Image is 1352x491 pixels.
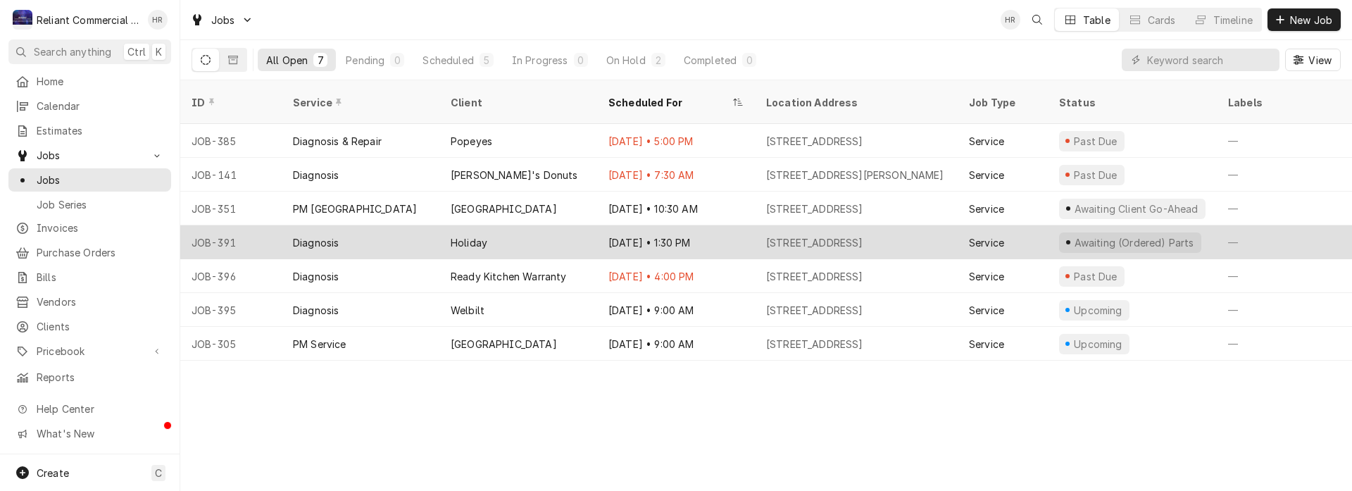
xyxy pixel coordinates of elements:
[1147,49,1272,71] input: Keyword search
[13,10,32,30] div: R
[155,466,162,480] span: C
[597,124,755,158] div: [DATE] • 5:00 PM
[1306,53,1334,68] span: View
[13,10,32,30] div: Reliant Commercial Appliance Repair LLC's Avatar
[316,53,325,68] div: 7
[969,201,1004,216] div: Service
[180,124,282,158] div: JOB-385
[606,53,646,68] div: On Hold
[8,266,171,289] a: Bills
[597,327,755,361] div: [DATE] • 9:00 AM
[8,397,171,421] a: Go to Help Center
[597,293,755,327] div: [DATE] • 9:00 AM
[293,95,425,110] div: Service
[37,173,164,187] span: Jobs
[8,216,171,240] a: Invoices
[608,95,730,110] div: Scheduled For
[8,94,171,118] a: Calendar
[1059,95,1203,110] div: Status
[597,225,755,259] div: [DATE] • 1:30 PM
[8,290,171,313] a: Vendors
[969,134,1004,149] div: Service
[597,259,755,293] div: [DATE] • 4:00 PM
[180,158,282,192] div: JOB-141
[156,44,162,59] span: K
[37,123,164,138] span: Estimates
[1026,8,1049,31] button: Open search
[293,337,346,352] div: PM Service
[1072,303,1125,318] div: Upcoming
[184,8,259,32] a: Go to Jobs
[34,44,111,59] span: Search anything
[346,53,384,68] div: Pending
[293,303,339,318] div: Diagnosis
[37,370,164,385] span: Reports
[266,53,308,68] div: All Open
[37,319,164,334] span: Clients
[577,53,585,68] div: 0
[8,315,171,338] a: Clients
[37,270,164,285] span: Bills
[745,53,753,68] div: 0
[8,366,171,389] a: Reports
[766,303,863,318] div: [STREET_ADDRESS]
[8,119,171,142] a: Estimates
[684,53,737,68] div: Completed
[211,13,235,27] span: Jobs
[180,192,282,225] div: JOB-351
[127,44,146,59] span: Ctrl
[969,168,1004,182] div: Service
[969,337,1004,352] div: Service
[8,39,171,64] button: Search anythingCtrlK
[1148,13,1176,27] div: Cards
[37,426,163,441] span: What's New
[148,10,168,30] div: Heath Reed's Avatar
[1072,134,1120,149] div: Past Due
[1072,269,1120,284] div: Past Due
[37,467,69,479] span: Create
[597,192,755,225] div: [DATE] • 10:30 AM
[1285,49,1341,71] button: View
[1267,8,1341,31] button: New Job
[1083,13,1110,27] div: Table
[180,259,282,293] div: JOB-396
[37,148,143,163] span: Jobs
[766,134,863,149] div: [STREET_ADDRESS]
[597,158,755,192] div: [DATE] • 7:30 AM
[8,193,171,216] a: Job Series
[451,134,492,149] div: Popeyes
[8,70,171,93] a: Home
[148,10,168,30] div: HR
[8,340,171,363] a: Go to Pricebook
[766,95,944,110] div: Location Address
[37,294,164,309] span: Vendors
[180,293,282,327] div: JOB-395
[451,303,484,318] div: Welbilt
[451,269,567,284] div: Ready Kitchen Warranty
[180,327,282,361] div: JOB-305
[766,337,863,352] div: [STREET_ADDRESS]
[37,74,164,89] span: Home
[37,245,164,260] span: Purchase Orders
[969,235,1004,250] div: Service
[293,168,339,182] div: Diagnosis
[766,201,863,216] div: [STREET_ADDRESS]
[37,402,163,416] span: Help Center
[969,269,1004,284] div: Service
[37,99,164,113] span: Calendar
[192,95,268,110] div: ID
[393,53,401,68] div: 0
[766,269,863,284] div: [STREET_ADDRESS]
[37,13,140,27] div: Reliant Commercial Appliance Repair LLC
[8,241,171,264] a: Purchase Orders
[423,53,473,68] div: Scheduled
[1072,337,1125,352] div: Upcoming
[8,144,171,167] a: Go to Jobs
[654,53,663,68] div: 2
[8,422,171,445] a: Go to What's New
[766,235,863,250] div: [STREET_ADDRESS]
[451,201,557,216] div: [GEOGRAPHIC_DATA]
[37,220,164,235] span: Invoices
[293,134,382,149] div: Diagnosis & Repair
[37,197,164,212] span: Job Series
